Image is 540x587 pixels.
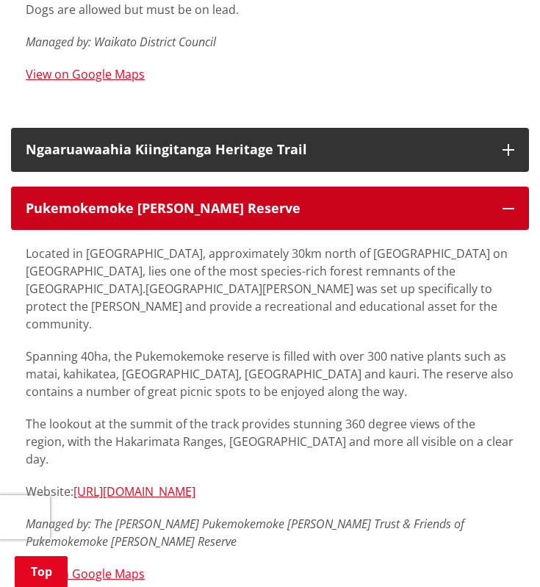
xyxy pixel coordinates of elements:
[26,34,216,50] em: Managed by: Waikato District Council
[26,1,514,18] p: Dogs are allowed but must be on lead.
[73,483,195,500] a: [URL][DOMAIN_NAME]
[15,556,68,587] a: Top
[11,128,529,172] button: Ngaaruawaahia Kiingitanga Heritage Trail
[26,566,145,582] a: View on Google Maps
[26,66,145,82] a: View on Google Maps
[26,415,514,468] p: The lookout at the summit of the track provides stunning 360 degree views of the region, with the...
[26,347,514,400] p: Spanning 40ha, the Pukemokemoke reserve is filled with over 300 native plants such as matai, kahi...
[472,525,525,578] iframe: Messenger Launcher
[26,483,73,500] span: Website:
[26,245,514,333] p: Located in [GEOGRAPHIC_DATA], approximately 30km north of [GEOGRAPHIC_DATA] on [GEOGRAPHIC_DATA],...
[26,281,497,332] span: [GEOGRAPHIC_DATA][PERSON_NAME] was set up specifically to protect the [PERSON_NAME] and provide a...
[26,143,488,157] h3: Ngaaruawaahia Kiingitanga Heritage Trail
[11,187,529,231] button: Pukemokemoke [PERSON_NAME] Reserve
[26,516,464,550] em: Managed by: The [PERSON_NAME] Pukemokemoke [PERSON_NAME] Trust & Friends of Pukemokemoke [PERSON_...
[26,201,488,216] h3: Pukemokemoke [PERSON_NAME] Reserve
